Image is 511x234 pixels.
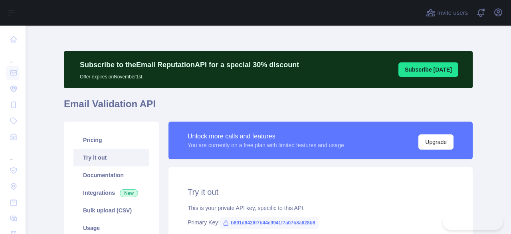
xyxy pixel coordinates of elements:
button: Invite users [424,6,469,19]
div: This is your private API key, specific to this API. [188,204,454,212]
iframe: Toggle Customer Support [443,213,503,230]
p: Offer expires on November 1st. [80,70,299,80]
a: Try it out [73,149,149,166]
span: New [120,189,138,197]
div: ... [6,48,19,64]
button: Subscribe [DATE] [398,62,458,77]
a: Documentation [73,166,149,184]
h2: Try it out [188,186,454,198]
span: Invite users [437,8,468,18]
div: Unlock more calls and features [188,132,344,141]
div: Primary Key: [188,218,454,226]
button: Upgrade [418,134,454,150]
a: Integrations New [73,184,149,202]
a: Bulk upload (CSV) [73,202,149,219]
p: Subscribe to the Email Reputation API for a special 30 % discount [80,59,299,70]
div: You are currently on a free plan with limited features and usage [188,141,344,149]
a: Pricing [73,131,149,149]
span: b891d8426f7b44e9941f7a07b8a628b8 [220,217,319,229]
h1: Email Validation API [64,98,473,117]
div: ... [6,146,19,162]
